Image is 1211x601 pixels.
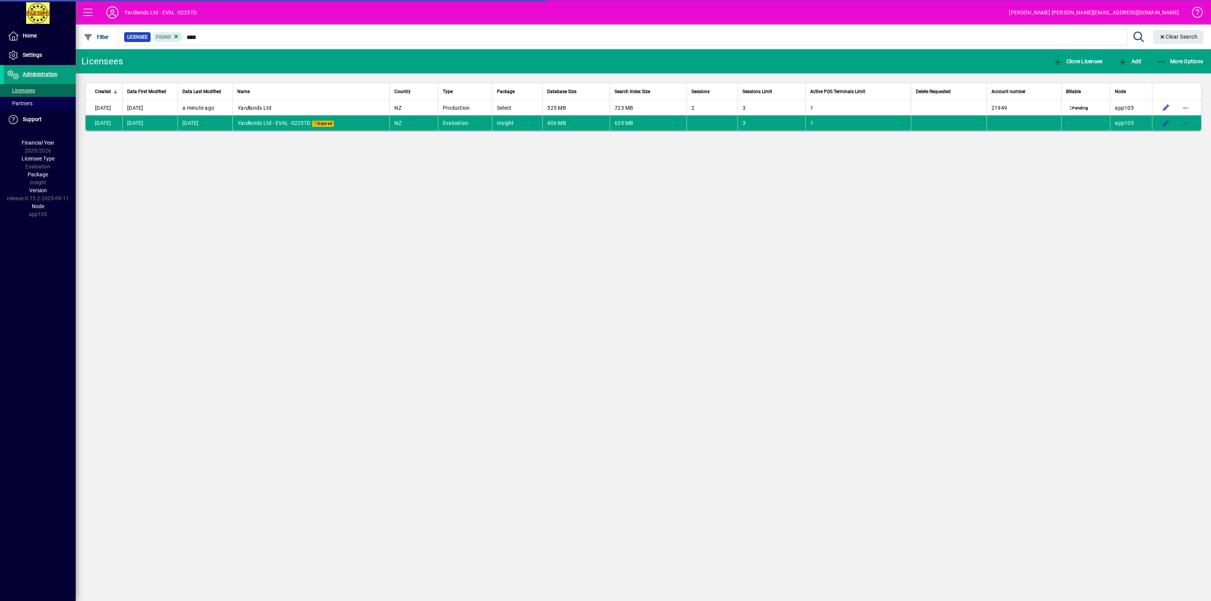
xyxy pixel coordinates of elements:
[1116,54,1143,68] button: Add
[810,87,906,96] div: Active POS Terminals Limit
[916,87,951,96] span: Delete Requested
[1160,102,1172,114] button: Edit
[805,100,911,115] td: 1
[86,115,122,131] td: [DATE]
[125,6,197,19] div: Yardlands Ltd - EVAL -0225TD
[177,100,232,115] td: a minute ago
[1186,2,1202,26] a: Knowledge Base
[610,100,686,115] td: 723 MB
[127,87,173,96] div: Data First Modified
[237,87,250,96] span: Name
[438,115,492,131] td: Evaluation
[615,87,682,96] div: Search Index Size
[742,87,772,96] span: Sessions Limit
[738,115,805,131] td: 3
[1153,30,1204,44] button: Clear
[182,87,221,96] span: Data Last Modified
[738,100,805,115] td: 3
[438,100,492,115] td: Production
[542,100,610,115] td: 525 MB
[81,55,123,67] div: Licensees
[84,34,109,40] span: Filter
[810,87,865,96] span: Active POS Terminals Limit
[1068,106,1090,112] span: Pending
[4,97,76,110] a: Partners
[312,121,334,127] span: Expired
[1118,58,1141,64] span: Add
[1115,120,1134,126] span: app105.prod.infusionbusinesssoftware.com
[23,71,58,77] span: Administration
[1157,58,1203,64] span: More Options
[22,140,54,146] span: Financial Year
[992,87,1026,96] span: Account number
[1180,117,1192,129] button: More options
[8,87,35,93] span: Licensees
[492,100,542,115] td: Select
[23,116,42,122] span: Support
[542,115,610,131] td: 406 MB
[95,87,111,96] span: Created
[86,100,122,115] td: [DATE]
[100,6,125,19] button: Profile
[4,46,76,65] a: Settings
[122,115,177,131] td: [DATE]
[805,115,911,131] td: 1
[1066,87,1105,96] div: Billable
[547,87,576,96] span: Database Size
[237,105,249,111] em: Yard
[127,33,148,41] span: Licensee
[237,120,249,126] em: Yard
[29,187,47,193] span: Version
[1115,87,1147,96] div: Node
[610,115,686,131] td: 635 MB
[691,87,733,96] div: Sessions
[23,33,37,39] span: Home
[156,34,171,40] span: Found
[443,87,487,96] div: Type
[23,52,42,58] span: Settings
[122,100,177,115] td: [DATE]
[182,87,228,96] div: Data Last Modified
[1115,105,1134,111] span: app105.prod.infusionbusinesssoftware.com
[547,87,605,96] div: Database Size
[1115,87,1126,96] span: Node
[28,171,48,177] span: Package
[686,100,738,115] td: 2
[1066,87,1081,96] span: Billable
[1159,34,1198,40] span: Clear Search
[237,105,271,111] span: lands Ltd
[4,84,76,97] a: Licensees
[237,87,385,96] div: Name
[1051,54,1104,68] button: Clone Licensee
[1155,54,1205,68] button: More Options
[389,100,437,115] td: NZ
[127,87,166,96] span: Data First Modified
[394,87,411,96] span: Country
[394,87,433,96] div: Country
[82,30,111,44] button: Filter
[153,32,183,42] mat-chip: Found Status: Found
[1053,58,1102,64] span: Clone Licensee
[177,115,232,131] td: [DATE]
[992,87,1057,96] div: Account number
[497,87,538,96] div: Package
[1160,117,1172,129] button: Edit
[22,156,54,162] span: Licensee Type
[615,87,650,96] span: Search Index Size
[742,87,801,96] div: Sessions Limit
[1009,6,1179,19] div: [PERSON_NAME] [PERSON_NAME][EMAIL_ADDRESS][DOMAIN_NAME]
[237,120,310,126] span: lands Ltd - EVAL -0225TD
[4,110,76,129] a: Support
[8,100,33,106] span: Partners
[492,115,542,131] td: Insight
[443,87,453,96] span: Type
[987,100,1061,115] td: 21949
[389,115,437,131] td: NZ
[1180,102,1192,114] button: More options
[4,26,76,45] a: Home
[95,87,118,96] div: Created
[916,87,982,96] div: Delete Requested
[497,87,515,96] span: Package
[691,87,710,96] span: Sessions
[32,203,44,209] span: Node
